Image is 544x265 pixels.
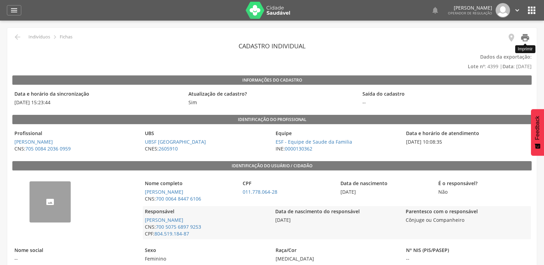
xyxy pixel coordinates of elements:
legend: Profissional [12,130,139,138]
a: 804.519.184-87 [154,230,189,237]
a: [PERSON_NAME] [145,217,183,223]
b: Lote nº [468,63,485,70]
span: [DATE] 10:08:35 [404,138,531,145]
p: : 4399 | : [DATE] [12,52,532,71]
a: [PERSON_NAME] [145,189,183,195]
span: Cônjuge ou Companheiro [404,217,531,224]
span: CNES: [143,145,270,152]
span: -- [360,99,531,106]
span: [MEDICAL_DATA] [274,255,401,262]
span: INE: [274,145,401,152]
span: CNS: [143,195,237,202]
legend: Raça/Cor [274,247,401,255]
i:  [13,33,22,41]
legend: N° NIS (PIS/PASEP) [404,247,531,255]
a: Imprimir [516,33,530,44]
a:  [431,3,439,17]
a:  [7,5,21,15]
p: Indivíduos [28,34,50,40]
a: 705 0084 2036 0959 [25,145,71,152]
legend: Identificação do usuário / cidadão [12,161,532,171]
span: Operador de regulação [448,11,492,15]
span: [DATE] [273,217,400,224]
a: ESF - Equipe de Saude da Familia [276,138,352,145]
span: Feminino [143,255,270,262]
header: Cadastro individual [12,40,532,52]
legend: Saída do cadastro [360,91,531,98]
span: Feedback [534,116,541,140]
p: [PERSON_NAME] [448,5,492,10]
legend: Informações do Cadastro [12,75,532,85]
legend: Atualização de cadastro? [186,91,357,98]
i:  [507,33,516,43]
legend: Parentesco com o responsável [404,208,531,216]
i:  [513,7,521,14]
span: CNS: [143,224,270,230]
button: Feedback - Mostrar pesquisa [531,109,544,156]
i:  [431,6,439,14]
i:  [10,6,18,14]
span: CNS: [12,145,139,152]
a: 0000130362 [285,145,312,152]
a: 700 0064 8447 6106 [156,195,201,202]
legend: Responsável [143,208,270,216]
span: Sim [186,99,199,106]
legend: Data de nascimento [338,180,433,188]
p: Fichas [60,34,72,40]
legend: Sexo [143,247,270,255]
legend: É o responsável? [436,180,531,188]
i:  [51,33,59,41]
legend: Nome social [12,247,139,255]
i:  [520,33,530,43]
legend: Data e horário de atendimento [404,130,531,138]
span: Não [436,189,531,195]
a: 2605910 [159,145,178,152]
span: -- [404,255,531,262]
legend: Identificação do profissional [12,115,532,124]
legend: Nome completo [143,180,237,188]
span: CPF: [143,230,270,237]
i:  [526,5,537,16]
a: 700 5075 6897 9253 [156,224,201,230]
b: Data [502,63,513,70]
span: [DATE] 15:23:44 [12,99,183,106]
a: UBSF [GEOGRAPHIC_DATA] [145,138,206,145]
b: Dados da exportação: [480,53,532,60]
span: -- [12,255,139,262]
a:  [513,3,521,17]
a: 011.778.064-28 [243,189,277,195]
legend: UBS [143,130,270,138]
a: [PERSON_NAME] [14,138,53,145]
legend: Data de nascimento do responsável [273,208,400,216]
div: Imprimir [515,45,535,53]
legend: Equipe [274,130,401,138]
legend: Data e horário da sincronização [12,91,183,98]
span: [DATE] [338,189,433,195]
legend: CPF [241,180,335,188]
